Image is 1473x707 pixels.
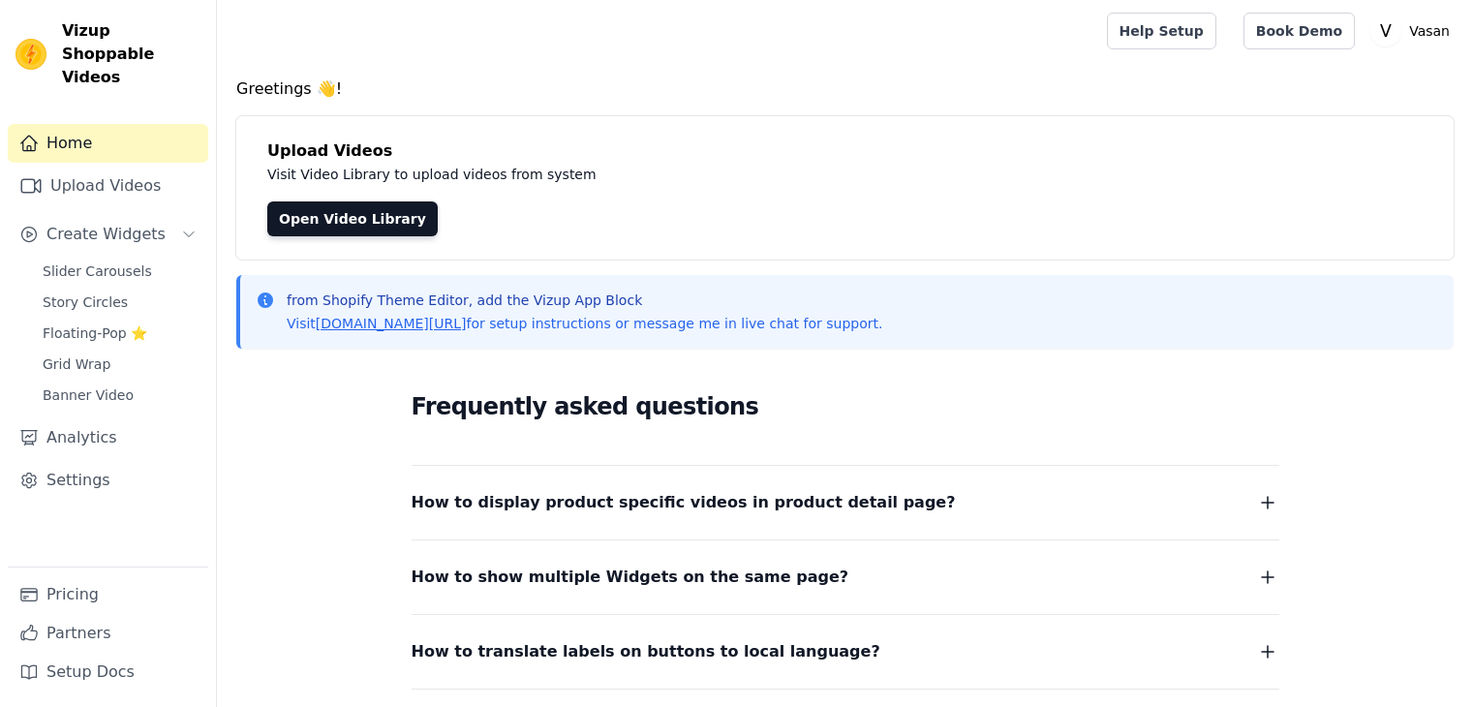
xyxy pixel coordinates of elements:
[412,638,880,665] span: How to translate labels on buttons to local language?
[287,291,882,310] p: from Shopify Theme Editor, add the Vizup App Block
[8,124,208,163] a: Home
[8,614,208,653] a: Partners
[412,564,849,591] span: How to show multiple Widgets on the same page?
[8,167,208,205] a: Upload Videos
[43,323,147,343] span: Floating-Pop ⭐
[1370,14,1458,48] button: V Vasan
[43,354,110,374] span: Grid Wrap
[8,215,208,254] button: Create Widgets
[15,39,46,70] img: Vizup
[31,382,208,409] a: Banner Video
[412,638,1279,665] button: How to translate labels on buttons to local language?
[1107,13,1216,49] a: Help Setup
[1243,13,1355,49] a: Book Demo
[46,223,166,246] span: Create Widgets
[412,489,1279,516] button: How to display product specific videos in product detail page?
[267,201,438,236] a: Open Video Library
[31,351,208,378] a: Grid Wrap
[236,77,1454,101] h4: Greetings 👋!
[267,139,1423,163] h4: Upload Videos
[8,653,208,692] a: Setup Docs
[31,258,208,285] a: Slider Carousels
[316,316,467,331] a: [DOMAIN_NAME][URL]
[1380,21,1392,41] text: V
[412,387,1279,426] h2: Frequently asked questions
[31,320,208,347] a: Floating-Pop ⭐
[412,564,1279,591] button: How to show multiple Widgets on the same page?
[31,289,208,316] a: Story Circles
[267,163,1135,186] p: Visit Video Library to upload videos from system
[43,385,134,405] span: Banner Video
[43,261,152,281] span: Slider Carousels
[412,489,956,516] span: How to display product specific videos in product detail page?
[8,418,208,457] a: Analytics
[8,461,208,500] a: Settings
[43,292,128,312] span: Story Circles
[62,19,200,89] span: Vizup Shoppable Videos
[8,575,208,614] a: Pricing
[1401,14,1458,48] p: Vasan
[287,314,882,333] p: Visit for setup instructions or message me in live chat for support.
